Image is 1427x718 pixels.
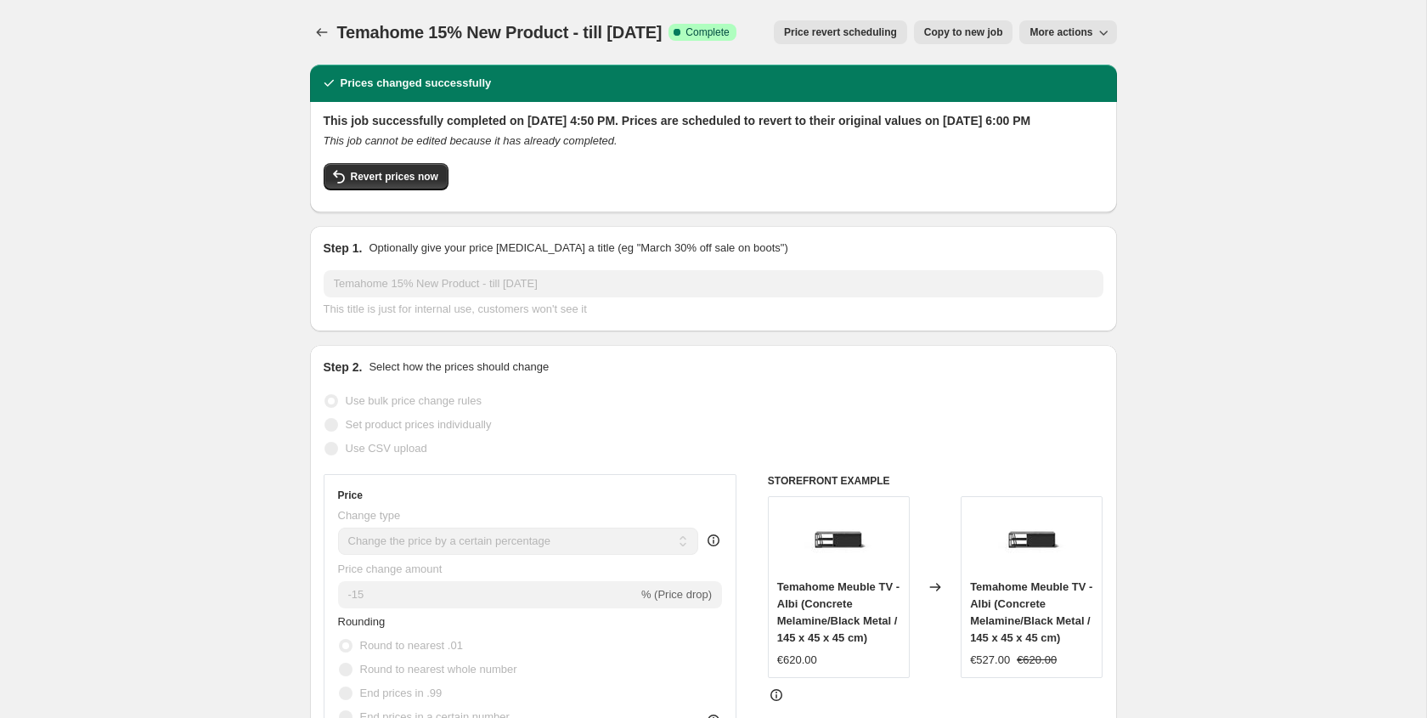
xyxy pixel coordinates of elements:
[1019,20,1116,44] button: More actions
[324,302,587,315] span: This title is just for internal use, customers won't see it
[777,652,817,669] div: €620.00
[337,23,663,42] span: Temahome 15% New Product - till [DATE]
[924,25,1003,39] span: Copy to new job
[705,532,722,549] div: help
[338,581,638,608] input: -15
[360,663,517,676] span: Round to nearest whole number
[360,639,463,652] span: Round to nearest .01
[338,615,386,628] span: Rounding
[1017,652,1057,669] strike: €620.00
[351,170,438,184] span: Revert prices now
[324,112,1103,129] h2: This job successfully completed on [DATE] 4:50 PM. Prices are scheduled to revert to their origin...
[338,563,443,575] span: Price change amount
[804,506,872,574] img: Temahome-Meuble-TV-Albi-145cm-Concrete-Black-00_0eef13ed-5088-4445-bd68-1ecefb62c1b5_80x.jpg
[338,509,401,522] span: Change type
[324,359,363,376] h2: Step 2.
[324,270,1103,297] input: 30% off holiday sale
[1029,25,1092,39] span: More actions
[777,580,900,644] span: Temahome Meuble TV - Albi (Concrete Melamine/Black Metal / 145 x 45 x 45 cm)
[369,359,549,376] p: Select how the prices should change
[346,418,492,431] span: Set product prices individually
[970,652,1010,669] div: €527.00
[369,240,787,257] p: Optionally give your price [MEDICAL_DATA] a title (eg "March 30% off sale on boots")
[998,506,1066,574] img: Temahome-Meuble-TV-Albi-145cm-Concrete-Black-00_0eef13ed-5088-4445-bd68-1ecefb62c1b5_80x.jpg
[341,75,492,92] h2: Prices changed successfully
[784,25,897,39] span: Price revert scheduling
[324,134,618,147] i: This job cannot be edited because it has already completed.
[338,489,363,502] h3: Price
[346,442,427,455] span: Use CSV upload
[360,687,443,699] span: End prices in .99
[685,25,729,39] span: Complete
[774,20,907,44] button: Price revert scheduling
[310,20,334,44] button: Price change jobs
[641,588,712,601] span: % (Price drop)
[324,240,363,257] h2: Step 1.
[970,580,1092,644] span: Temahome Meuble TV - Albi (Concrete Melamine/Black Metal / 145 x 45 x 45 cm)
[324,163,448,190] button: Revert prices now
[914,20,1013,44] button: Copy to new job
[768,474,1103,488] h6: STOREFRONT EXAMPLE
[346,394,482,407] span: Use bulk price change rules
